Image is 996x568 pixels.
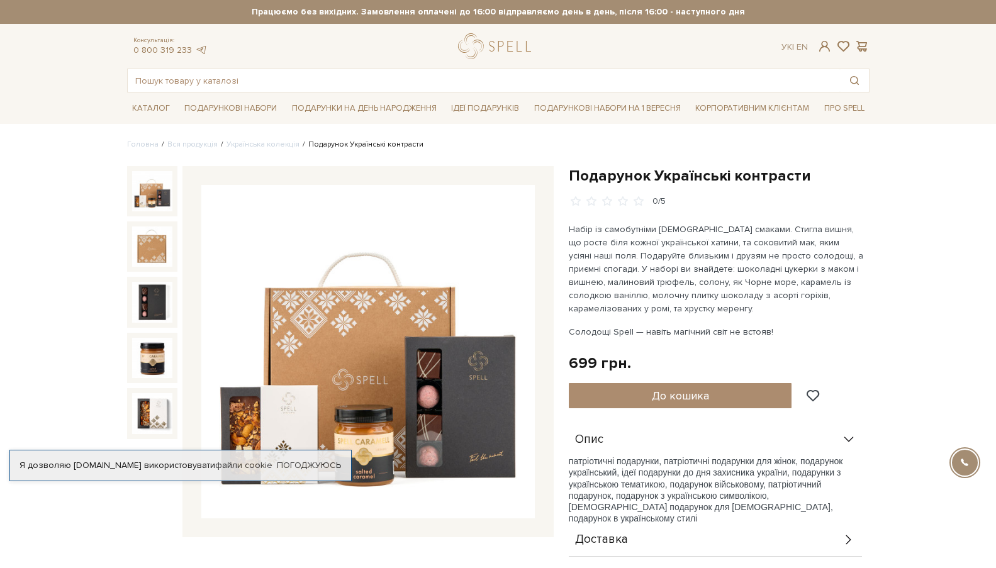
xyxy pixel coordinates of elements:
[446,99,524,118] span: Ідеї подарунків
[128,69,840,92] input: Пошук товару у каталозі
[792,42,794,52] span: |
[201,185,535,518] img: Подарунок Українські контрасти
[575,534,628,545] span: Доставка
[127,140,159,149] a: Головна
[569,325,864,338] p: Солодощі Spell — навіть магічний світ не встояв!
[179,99,282,118] span: Подарункові набори
[781,42,808,53] div: Ук
[840,69,869,92] button: Пошук товару у каталозі
[569,223,864,315] p: Набір із самобутніми [DEMOGRAPHIC_DATA] смаками. Стигла вишня, що росте біля кожної української х...
[569,166,870,186] h1: Подарунок Українські контрасти
[299,139,423,150] li: Подарунок Українські контрасти
[127,6,870,18] strong: Працюємо без вихідних. Замовлення оплачені до 16:00 відправляємо день в день, після 16:00 - насту...
[569,354,631,373] div: 699 грн.
[458,33,537,59] a: logo
[569,456,843,501] span: патріотичні подарунки, патріотичні подарунки для жінок, подарунок український, ідеї подарунки до ...
[652,196,666,208] div: 0/5
[195,45,208,55] a: telegram
[132,226,172,267] img: Подарунок Українські контрасти
[575,434,603,445] span: Опис
[215,460,272,471] a: файли cookie
[797,42,808,52] a: En
[287,99,442,118] span: Подарунки на День народження
[133,45,192,55] a: 0 800 319 233
[819,99,870,118] span: Про Spell
[569,383,792,408] button: До кошика
[10,460,351,471] div: Я дозволяю [DOMAIN_NAME] використовувати
[227,140,299,149] a: Українська колекція
[132,338,172,378] img: Подарунок Українські контрасти
[132,171,172,211] img: Подарунок Українські контрасти
[529,97,686,119] a: Подарункові набори на 1 Вересня
[569,491,833,523] span: , подарунок з українською символікою, [DEMOGRAPHIC_DATA] подарунок для [DEMOGRAPHIC_DATA], подару...
[652,389,709,403] span: До кошика
[132,393,172,433] img: Подарунок Українські контрасти
[127,99,175,118] span: Каталог
[132,282,172,322] img: Подарунок Українські контрасти
[167,140,218,149] a: Вся продукція
[690,97,814,119] a: Корпоративним клієнтам
[277,460,341,471] a: Погоджуюсь
[133,36,208,45] span: Консультація:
